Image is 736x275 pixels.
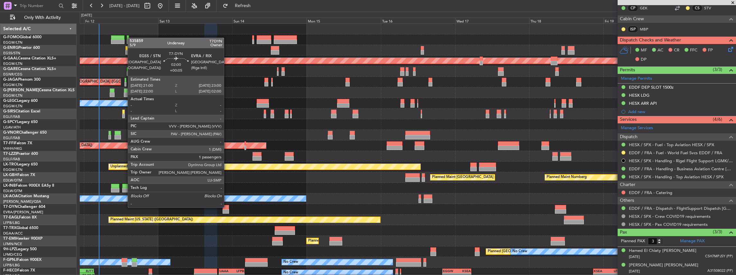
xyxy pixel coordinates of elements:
div: Planned Maint [GEOGRAPHIC_DATA] ([GEOGRAPHIC_DATA]) [432,173,533,182]
a: 9H-LPZLegacy 500 [3,247,37,251]
div: LFPB [607,269,621,273]
div: HESX ARR API [629,101,657,106]
span: G-GARE [3,67,18,71]
span: Only With Activity [17,15,68,20]
a: EDLW/DTM [3,178,22,183]
a: G-LEGCLegacy 600 [3,99,38,103]
a: T7-EMIHawker 900XP [3,237,42,241]
div: Fri 19 [603,18,678,23]
a: EGLF/FAB [3,136,20,140]
span: G-SPCY [3,120,17,124]
div: EGGW [443,269,457,273]
span: T7-FFI [3,141,14,145]
a: LFMN/NCE [3,242,22,246]
a: LX-GBHFalcon 7X [3,173,35,177]
div: HESX LDG [629,93,649,98]
a: Manage Services [621,125,653,131]
div: UAAA [219,269,232,273]
a: EGGW/LTN [3,83,23,87]
span: Dispatch [620,133,638,141]
div: No Crew [283,257,298,267]
span: T7-EMI [3,237,16,241]
span: G-LEGC [3,99,17,103]
div: [PERSON_NAME] [PERSON_NAME] [629,262,698,269]
a: EVRA/[PERSON_NAME] [3,210,43,215]
span: MF [641,47,647,54]
span: G-JAGA [3,78,18,82]
span: [DATE] - [DATE] [109,3,140,9]
div: Planned Maint [GEOGRAPHIC_DATA] ([GEOGRAPHIC_DATA]) [132,109,233,119]
span: T7-DYN [3,205,18,209]
span: LX-GBH [3,173,17,177]
span: G-[PERSON_NAME] [3,88,39,92]
span: F-HECD [3,269,17,272]
span: FP [708,47,713,54]
span: Dispatch Checks and Weather [620,37,681,44]
a: G-SPCYLegacy 650 [3,120,38,124]
a: VHHH/HKG [3,146,22,151]
a: LX-AOACitation Mustang [3,194,49,198]
span: Refresh [229,4,256,8]
a: T7-LZZIPraetor 600 [3,152,38,156]
div: Planned Maint [GEOGRAPHIC_DATA] ([GEOGRAPHIC_DATA]) [147,183,249,193]
span: Charter [620,181,635,189]
div: EDDF DEP SLOT 1500z [629,84,674,90]
a: LFPB/LBG [3,220,20,225]
span: C5H7MPJ5Y (PP) [705,254,733,259]
a: F-HECDFalcon 7X [3,269,35,272]
a: HESX / SPX - Fuel - Top Aviation HESX / SPX [629,142,714,147]
span: CR [674,47,679,54]
a: EGGW/LTN [3,104,23,109]
a: LGAV/ATH [3,125,21,130]
a: EGGW/LTN [3,61,23,66]
a: Manage Permits [621,75,652,82]
div: CS [692,4,703,12]
div: Planned [GEOGRAPHIC_DATA] ([GEOGRAPHIC_DATA]) [488,247,579,256]
a: G-SIRSCitation Excel [3,110,40,113]
div: Sat 13 [158,18,233,23]
span: T7-EAGL [3,216,19,219]
a: G-GAALCessna Citation XLS+ [3,57,56,60]
div: Add new [628,109,733,114]
div: Wed 17 [455,18,529,23]
a: G-GARECessna Citation XLS+ [3,67,56,71]
div: Planned Maint [GEOGRAPHIC_DATA] [308,236,370,246]
span: [DATE] [629,254,640,259]
a: EGNR/CEG [3,72,23,77]
span: AC [658,47,663,54]
button: Only With Activity [7,13,70,23]
a: [PERSON_NAME]/QSA [3,199,41,204]
span: Permits [620,67,635,74]
div: KSEA [594,269,607,273]
span: T7-TRX [3,226,16,230]
span: FFC [690,47,697,54]
a: G-VNORChallenger 650 [3,131,47,135]
div: Fri 12 [84,18,158,23]
button: Refresh [220,1,258,11]
a: Manage PAX [680,238,704,244]
a: EGGW/LTN [3,93,23,98]
span: G-GAAL [3,57,18,60]
a: EGLF/FAB [3,114,20,119]
span: G-SIRS [3,110,15,113]
a: G-FOMOGlobal 6000 [3,35,41,39]
span: (3/3) [713,66,722,73]
a: LFMD/CEQ [3,252,22,257]
a: HESX / SPX - Handling - Top Aviation HESX / SPX [629,174,723,180]
a: MBP [640,26,654,32]
a: T7-FFIFalcon 7X [3,141,32,145]
span: (4/6) [713,116,722,123]
a: LX-TROLegacy 650 [3,163,38,166]
span: Cabin Crew [620,15,644,23]
a: EDDF / FRA - Handling - Business Aviation Centre [GEOGRAPHIC_DATA] ([PERSON_NAME] Avn) EDDF / FRA [629,166,733,172]
div: ISP [628,26,638,33]
span: A31508022 (PP) [707,268,733,274]
div: CP [628,4,638,12]
a: HESX / SPX - Crew COVID19 requirements [629,214,711,219]
a: HESX / SPX - Handling - Rigel Flight Support LGMK/JMK [629,158,733,164]
span: LX-TRO [3,163,17,166]
a: EDDF / FRA - Catering [629,190,672,195]
a: G-ENRGPraetor 600 [3,46,40,50]
span: Others [620,197,634,204]
span: LX-INB [3,184,16,188]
